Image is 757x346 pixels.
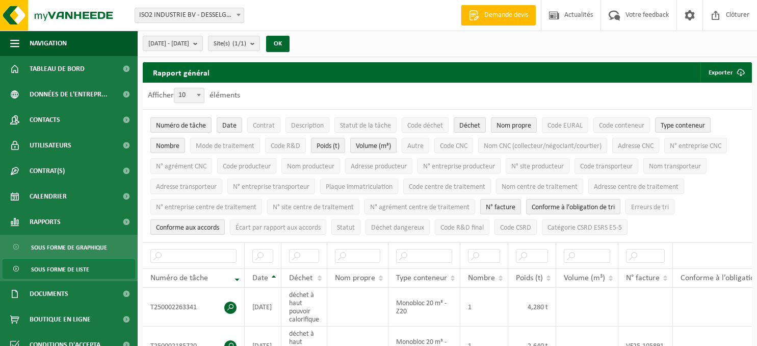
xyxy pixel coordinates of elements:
[407,142,424,150] span: Autre
[232,40,246,47] count: (1/1)
[214,36,246,52] span: Site(s)
[403,179,491,194] button: Code centre de traitementCode centre de traitement: Activate to sort
[423,163,495,170] span: N° entreprise producteur
[135,8,244,23] span: ISO2 INDUSTRIE BV - DESSELGEM
[526,199,620,214] button: Conforme à l’obligation de tri : Activate to sort
[351,163,407,170] span: Adresse producteur
[311,138,345,153] button: Poids (t)Poids (t): Activate to sort
[340,122,391,130] span: Statut de la tâche
[3,237,135,257] a: Sous forme de graphique
[661,122,705,130] span: Type conteneur
[366,219,430,235] button: Déchet dangereux : Activate to sort
[484,142,602,150] span: Nom CNC (collecteur/négociant/courtier)
[317,142,340,150] span: Poids (t)
[30,133,71,158] span: Utilisateurs
[223,163,271,170] span: Code producteur
[334,117,397,133] button: Statut de la tâcheStatut de la tâche: Activate to sort
[326,183,393,191] span: Plaque immatriculation
[575,158,638,174] button: Code transporteurCode transporteur: Activate to sort
[664,138,727,153] button: N° entreprise CNCN° entreprise CNC: Activate to sort
[649,163,701,170] span: Nom transporteur
[289,274,312,282] span: Déchet
[547,224,622,232] span: Catégorie CSRD ESRS E5-5
[148,91,240,100] label: Afficher éléments
[156,224,219,232] span: Conforme aux accords
[320,179,398,194] button: Plaque immatriculationPlaque immatriculation: Activate to sort
[588,179,684,194] button: Adresse centre de traitementAdresse centre de traitement: Activate to sort
[486,204,515,211] span: N° facture
[670,142,721,150] span: N° entreprise CNC
[434,138,473,153] button: Code CNCCode CNC: Activate to sort
[156,122,206,130] span: Numéro de tâche
[30,307,91,332] span: Boutique en ligne
[618,142,654,150] span: Adresse CNC
[516,274,543,282] span: Poids (t)
[417,158,501,174] button: N° entreprise producteurN° entreprise producteur: Activate to sort
[631,204,669,211] span: Erreurs de tri
[143,62,220,83] h2: Rapport général
[480,199,521,214] button: N° factureN° facture: Activate to sort
[356,142,391,150] span: Volume (m³)
[271,142,300,150] span: Code R&D
[542,219,628,235] button: Catégorie CSRD ESRS E5-5Catégorie CSRD ESRS E5-5: Activate to sort
[230,219,326,235] button: Écart par rapport aux accordsÉcart par rapport aux accords: Activate to sort
[461,5,536,26] a: Demande devis
[409,183,485,191] span: Code centre de traitement
[3,259,135,279] a: Sous forme de liste
[482,10,531,20] span: Demande devis
[265,138,306,153] button: Code R&DCode R&amp;D: Activate to sort
[227,179,315,194] button: N° entreprise transporteurN° entreprise transporteur: Activate to sort
[143,36,203,51] button: [DATE] - [DATE]
[388,288,460,327] td: Monobloc 20 m³ - Z20
[502,183,578,191] span: Nom centre de traitement
[156,142,179,150] span: Nombre
[454,117,486,133] button: DéchetDéchet: Activate to sort
[30,281,68,307] span: Documents
[506,158,569,174] button: N° site producteurN° site producteur : Activate to sort
[440,142,467,150] span: Code CNC
[253,122,275,130] span: Contrat
[364,199,475,214] button: N° agrément centre de traitementN° agrément centre de traitement: Activate to sort
[496,179,583,194] button: Nom centre de traitementNom centre de traitement: Activate to sort
[174,88,204,103] span: 10
[508,288,556,327] td: 4,280 t
[30,158,65,184] span: Contrat(s)
[564,274,605,282] span: Volume (m³)
[285,117,329,133] button: DescriptionDescription: Activate to sort
[580,163,633,170] span: Code transporteur
[594,183,678,191] span: Adresse centre de traitement
[500,224,531,232] span: Code CSRD
[593,117,650,133] button: Code conteneurCode conteneur: Activate to sort
[497,122,531,130] span: Nom propre
[281,288,327,327] td: déchet à haut pouvoir calorifique
[247,117,280,133] button: ContratContrat: Activate to sort
[31,260,89,279] span: Sous forme de liste
[252,274,268,282] span: Date
[655,117,711,133] button: Type conteneurType conteneur: Activate to sort
[150,199,262,214] button: N° entreprise centre de traitementN° entreprise centre de traitement: Activate to sort
[440,224,484,232] span: Code R&D final
[208,36,260,51] button: Site(s)(1/1)
[217,158,276,174] button: Code producteurCode producteur: Activate to sort
[30,184,67,209] span: Calendrier
[31,238,107,257] span: Sous forme de graphique
[435,219,489,235] button: Code R&D finalCode R&amp;D final: Activate to sort
[468,274,495,282] span: Nombre
[700,62,751,83] button: Exporter
[478,138,607,153] button: Nom CNC (collecteur/négociant/courtier)Nom CNC (collecteur/négociant/courtier): Activate to sort
[150,274,208,282] span: Numéro de tâche
[266,36,290,52] button: OK
[156,163,206,170] span: N° agrément CNC
[345,158,412,174] button: Adresse producteurAdresse producteur: Activate to sort
[148,36,189,52] span: [DATE] - [DATE]
[371,224,424,232] span: Déchet dangereux
[460,288,508,327] td: 1
[643,158,707,174] button: Nom transporteurNom transporteur: Activate to sort
[30,107,60,133] span: Contacts
[150,138,185,153] button: NombreNombre: Activate to sort
[331,219,360,235] button: StatutStatut: Activate to sort
[217,117,242,133] button: DateDate: Activate to sort
[222,122,237,130] span: Date
[287,163,334,170] span: Nom producteur
[491,117,537,133] button: Nom propreNom propre: Activate to sort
